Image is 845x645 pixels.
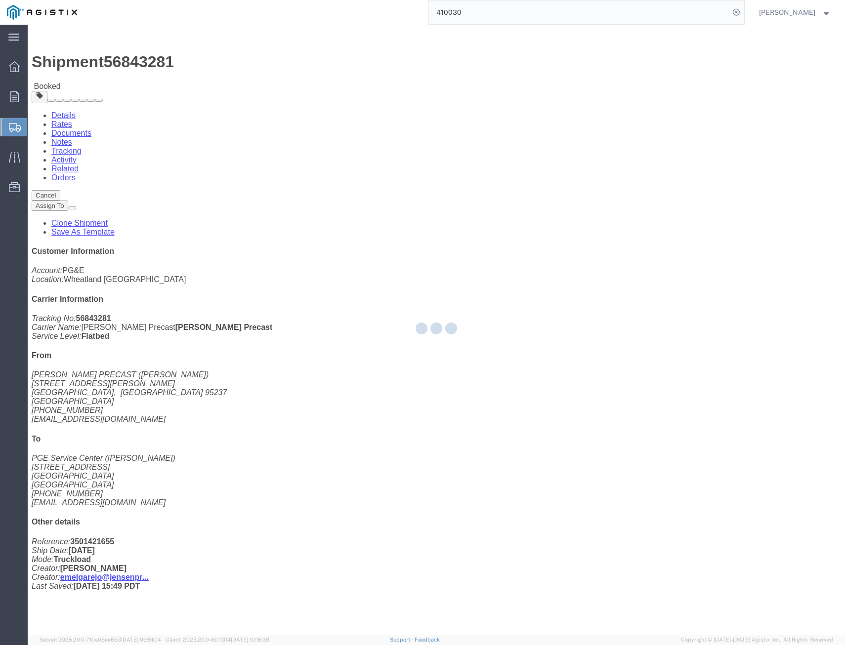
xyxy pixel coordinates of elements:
span: Server: 2025.20.0-710e05ee653 [40,637,161,643]
a: Support [390,637,415,643]
a: Feedback [415,637,440,643]
span: Client: 2025.20.0-8b113f4 [166,637,269,643]
span: [DATE] 09:51:04 [121,637,161,643]
button: [PERSON_NAME] [759,6,832,18]
span: Copyright © [DATE]-[DATE] Agistix Inc., All Rights Reserved [681,636,833,644]
input: Search for shipment number, reference number [429,0,729,24]
img: logo [7,5,77,20]
span: Leilani Castellanos [759,7,815,18]
span: [DATE] 10:16:38 [231,637,269,643]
